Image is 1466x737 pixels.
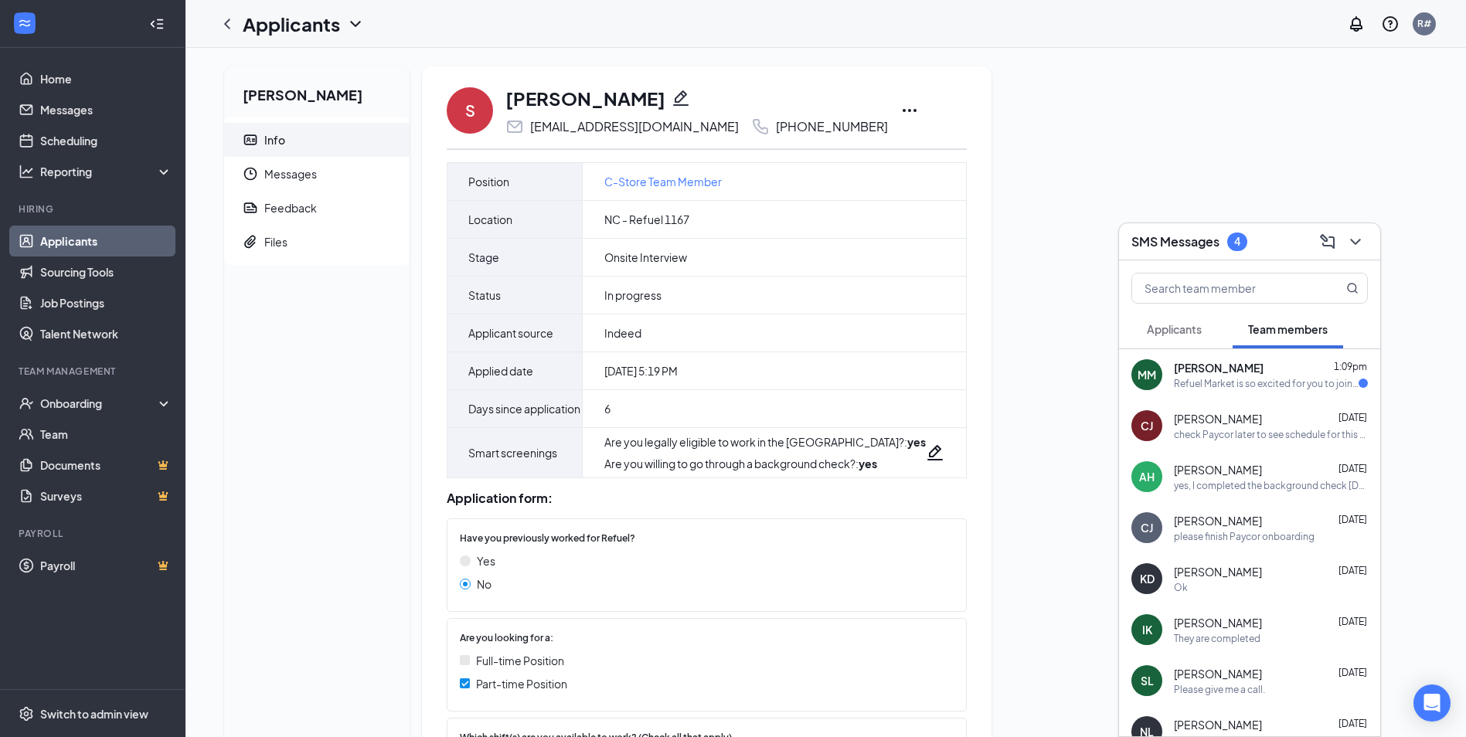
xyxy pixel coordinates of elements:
[224,123,410,157] a: ContactCardInfo
[604,363,678,379] span: [DATE] 5:19 PM
[604,250,687,265] span: Onsite Interview
[468,324,553,342] span: Applicant source
[1417,17,1431,30] div: R#
[224,191,410,225] a: ReportFeedback
[468,399,580,418] span: Days since application
[465,100,475,121] div: S
[1334,361,1367,372] span: 1:09pm
[1174,530,1315,543] div: please finish Paycor onboarding
[1147,322,1202,336] span: Applicants
[505,85,665,111] h1: [PERSON_NAME]
[1413,684,1451,722] div: Open Intercom Messenger
[1174,462,1262,477] span: [PERSON_NAME]
[604,456,926,471] div: Are you willing to go through a background check? :
[1174,377,1359,390] div: Refuel Market is so excited for you to join our team! Do you know anyone else who might be intere...
[40,63,172,94] a: Home
[264,157,397,191] span: Messages
[19,365,169,378] div: Team Management
[19,706,34,722] svg: Settings
[1174,479,1368,492] div: yes, I completed the background check [DATE]
[40,318,172,349] a: Talent Network
[1174,717,1262,732] span: [PERSON_NAME]
[1174,513,1262,528] span: [PERSON_NAME]
[1174,411,1262,426] span: [PERSON_NAME]
[1338,565,1367,576] span: [DATE]
[1174,632,1260,645] div: They are completed
[1381,15,1400,33] svg: QuestionInfo
[40,94,172,125] a: Messages
[476,675,567,692] span: Part-time Position
[900,101,919,120] svg: Ellipses
[1338,718,1367,729] span: [DATE]
[19,164,34,179] svg: Analysis
[264,234,287,250] div: Files
[1338,667,1367,678] span: [DATE]
[264,200,317,216] div: Feedback
[1141,520,1153,535] div: CJ
[460,532,635,546] span: Have you previously worked for Refuel?
[1140,571,1155,586] div: KD
[149,16,165,32] svg: Collapse
[1174,615,1262,630] span: [PERSON_NAME]
[1132,273,1315,303] input: Search team member
[468,248,499,267] span: Stage
[604,325,641,341] span: Indeed
[604,287,662,303] span: In progress
[477,552,495,569] span: Yes
[1338,616,1367,627] span: [DATE]
[40,287,172,318] a: Job Postings
[468,172,509,191] span: Position
[40,226,172,256] a: Applicants
[476,652,564,669] span: Full-time Position
[40,550,172,581] a: PayrollCrown
[19,527,169,540] div: Payroll
[926,443,944,462] svg: Pencil
[40,125,172,156] a: Scheduling
[264,132,285,148] div: Info
[243,234,258,250] svg: Paperclip
[1234,235,1240,248] div: 4
[40,396,159,411] div: Onboarding
[1142,622,1152,637] div: IK
[40,706,148,722] div: Switch to admin view
[468,286,501,304] span: Status
[243,132,258,148] svg: ContactCard
[1139,469,1155,484] div: AH
[751,117,770,136] svg: Phone
[468,210,512,229] span: Location
[1174,581,1188,594] div: Ok
[468,443,557,462] span: Smart screenings
[1346,233,1365,251] svg: ChevronDown
[19,396,34,411] svg: UserCheck
[218,15,236,33] svg: ChevronLeft
[1346,282,1359,294] svg: MagnifyingGlass
[505,117,524,136] svg: Email
[40,481,172,511] a: SurveysCrown
[604,173,722,190] a: C-Store Team Member
[859,457,877,470] strong: yes
[224,225,410,259] a: PaperclipFiles
[19,202,169,216] div: Hiring
[776,119,888,134] div: [PHONE_NUMBER]
[1174,428,1368,441] div: check Paycor later to see schedule for this coming week
[224,66,410,117] h2: [PERSON_NAME]
[40,419,172,450] a: Team
[604,401,611,416] span: 6
[1174,360,1264,375] span: [PERSON_NAME]
[40,164,173,179] div: Reporting
[1131,233,1219,250] h3: SMS Messages
[1141,673,1154,688] div: SL
[1174,683,1265,696] div: Please give me a call.
[40,256,172,287] a: Sourcing Tools
[1315,229,1340,254] button: ComposeMessage
[460,631,553,646] span: Are you looking for a:
[907,435,926,449] strong: yes
[604,434,926,450] div: Are you legally eligible to work in the [GEOGRAPHIC_DATA]? :
[1248,322,1328,336] span: Team members
[224,157,410,191] a: ClockMessages
[1318,233,1337,251] svg: ComposeMessage
[1338,412,1367,423] span: [DATE]
[1338,514,1367,525] span: [DATE]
